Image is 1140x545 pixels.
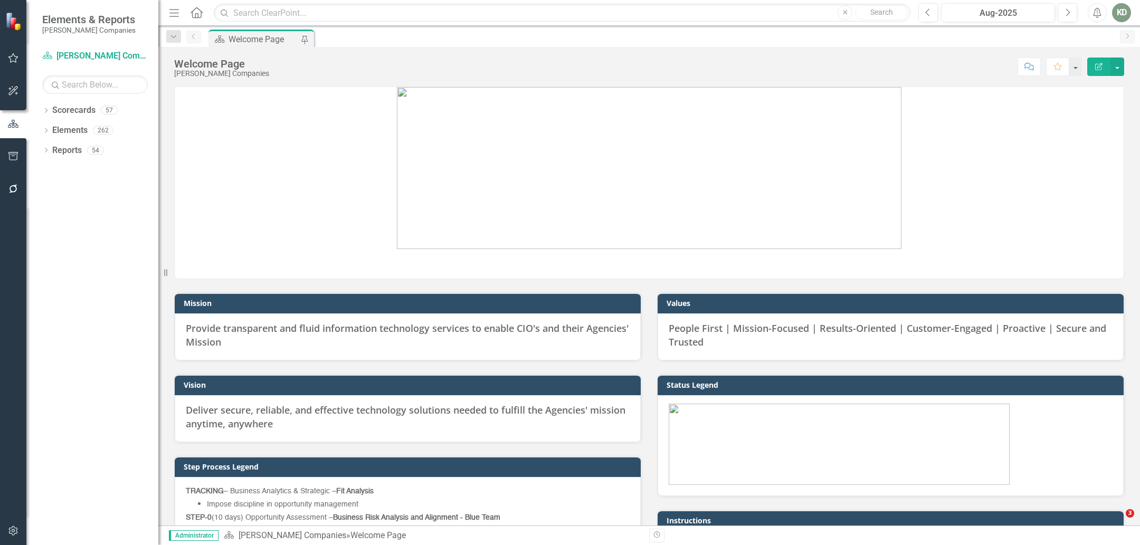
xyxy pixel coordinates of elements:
[870,8,893,16] span: Search
[333,514,500,521] strong: Business Risk Analysis and Alignment - Blue Team
[397,87,901,249] img: image%20v4.png
[336,487,374,495] strong: Fit Analysis
[52,125,88,137] a: Elements
[101,106,118,115] div: 57
[1112,3,1131,22] button: KD
[186,322,629,348] span: Provide transparent and fluid information technology services to enable CIO's and their Agencies'...
[184,299,635,307] h3: Mission
[214,4,910,22] input: Search ClearPoint...
[42,26,136,34] small: [PERSON_NAME] Companies
[945,7,1051,20] div: Aug-2025
[855,5,908,20] button: Search
[186,487,374,495] span: – Business Analytics & Strategic –
[42,50,148,62] a: [PERSON_NAME] Companies
[42,75,148,94] input: Search Below...
[667,517,1118,524] h3: Instructions
[52,104,96,117] a: Scorecards
[667,381,1118,389] h3: Status Legend
[239,530,346,540] a: [PERSON_NAME] Companies
[941,3,1055,22] button: Aug-2025
[186,514,500,521] span: (10 days) Opportunity Assessment –
[207,501,358,508] span: Impose discipline in opportunity management
[224,530,641,542] div: »
[350,530,406,540] div: Welcome Page
[169,530,218,541] span: Administrator
[667,299,1118,307] h3: Values
[52,145,82,157] a: Reports
[174,70,269,78] div: [PERSON_NAME] Companies
[186,404,625,430] span: Deliver secure, reliable, and effective technology solutions needed to fulfill the Agencies' miss...
[1104,509,1129,534] iframe: Intercom live chat
[229,33,298,46] div: Welcome Page
[87,146,104,155] div: 54
[184,381,635,389] h3: Vision
[42,13,136,26] span: Elements & Reports
[1126,509,1134,518] span: 3
[174,58,269,70] div: Welcome Page
[669,404,1010,485] img: image%20v3.png
[186,514,212,521] strong: STEP-0
[186,487,224,495] strong: TRACKING
[5,12,24,31] img: ClearPoint Strategy
[93,126,113,135] div: 262
[184,463,635,471] h3: Step Process Legend
[669,322,1106,348] span: People First | Mission-Focused | Results-Oriented | Customer-Engaged | Proactive | Secure and Tru...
